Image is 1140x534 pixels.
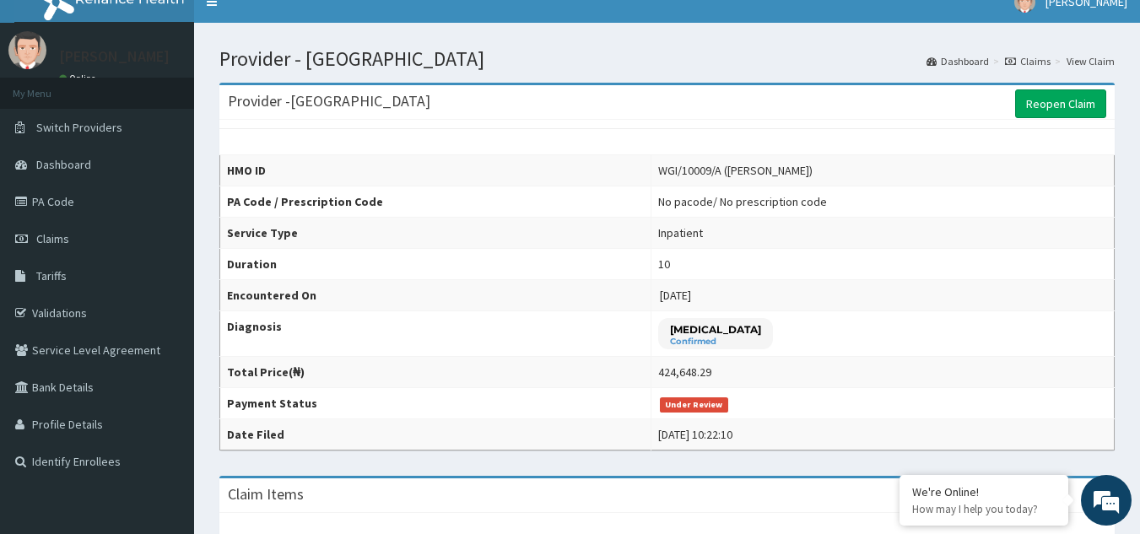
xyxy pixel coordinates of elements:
[220,186,651,218] th: PA Code / Prescription Code
[220,311,651,357] th: Diagnosis
[36,120,122,135] span: Switch Providers
[658,426,732,443] div: [DATE] 10:22:10
[658,224,703,241] div: Inpatient
[220,249,651,280] th: Duration
[8,355,321,414] textarea: Type your message and hit 'Enter'
[36,157,91,172] span: Dashboard
[228,94,430,109] h3: Provider - [GEOGRAPHIC_DATA]
[36,231,69,246] span: Claims
[220,280,651,311] th: Encountered On
[658,256,670,272] div: 10
[912,484,1056,499] div: We're Online!
[228,487,304,502] h3: Claim Items
[59,49,170,64] p: [PERSON_NAME]
[220,357,651,388] th: Total Price(₦)
[98,159,233,330] span: We're online!
[88,94,284,116] div: Chat with us now
[36,268,67,283] span: Tariffs
[912,502,1056,516] p: How may I help you today?
[59,73,100,84] a: Online
[220,419,651,450] th: Date Filed
[658,162,813,179] div: WGI/10009/A ([PERSON_NAME])
[220,218,651,249] th: Service Type
[219,48,1115,70] h1: Provider - [GEOGRAPHIC_DATA]
[927,54,989,68] a: Dashboard
[1067,54,1115,68] a: View Claim
[1005,54,1051,68] a: Claims
[660,288,691,303] span: [DATE]
[1015,89,1106,118] a: Reopen Claim
[220,155,651,186] th: HMO ID
[31,84,68,127] img: d_794563401_company_1708531726252_794563401
[670,337,761,346] small: Confirmed
[658,193,827,210] div: No pacode / No prescription code
[658,364,711,380] div: 424,648.29
[660,397,728,413] span: Under Review
[8,31,46,69] img: User Image
[220,388,651,419] th: Payment Status
[670,322,761,337] p: [MEDICAL_DATA]
[277,8,317,49] div: Minimize live chat window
